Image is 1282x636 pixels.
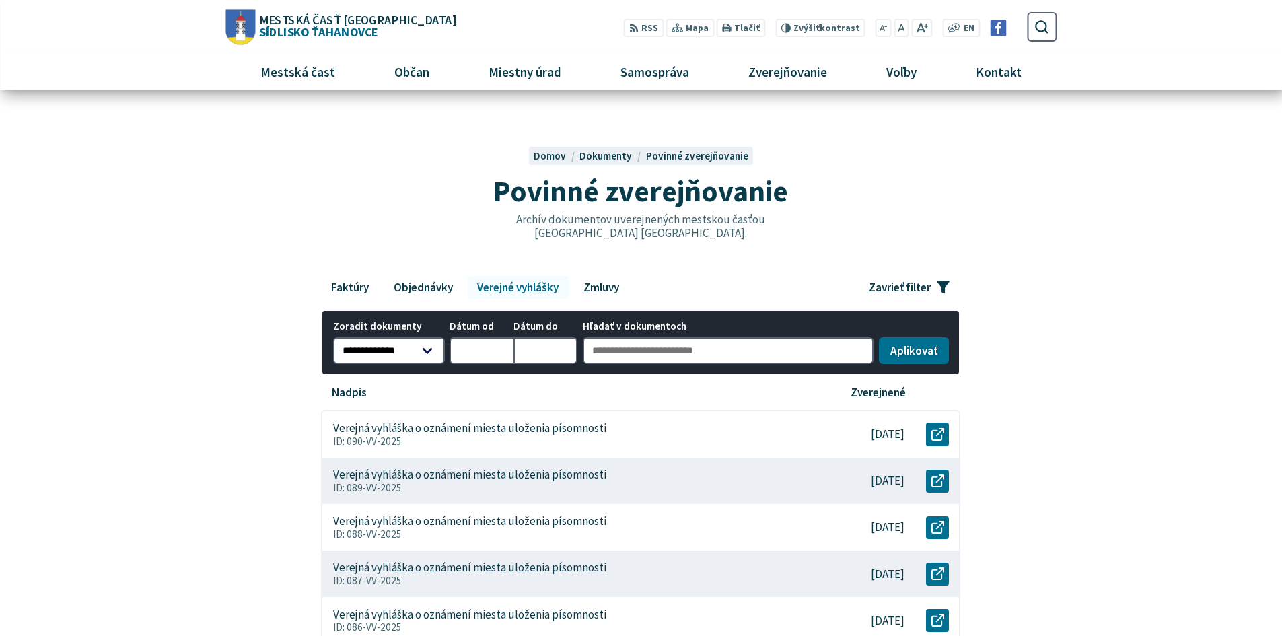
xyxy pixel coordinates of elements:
p: [DATE] [871,567,904,581]
p: [DATE] [871,474,904,488]
a: Verejné vyhlášky [468,276,569,299]
span: Hľadať v dokumentoch [583,321,874,332]
span: Dokumenty [579,149,632,162]
span: kontrast [793,23,860,34]
a: RSS [624,19,664,37]
span: Povinné zverejňovanie [493,172,788,209]
span: Dátum do [513,321,577,332]
a: Logo Sídlisko Ťahanovce, prejsť na domovskú stránku. [225,9,456,44]
span: Mapa [686,22,709,36]
p: Verejná vyhláška o oznámení miesta uloženia písomnosti [333,514,606,528]
span: Voľby [882,54,922,90]
p: Verejná vyhláška o oznámení miesta uloženia písomnosti [333,421,606,435]
button: Zmenšiť veľkosť písma [876,19,892,37]
a: Mestská časť [236,54,359,90]
a: EN [960,22,978,36]
span: Samospráva [615,54,694,90]
span: Dátum od [450,321,513,332]
p: ID: 089-VV-2025 [333,482,809,494]
a: Povinné zverejňovanie [646,149,748,162]
img: Prejsť na Facebook stránku [990,20,1007,36]
a: Kontakt [952,54,1046,90]
p: Verejná vyhláška o oznámení miesta uloženia písomnosti [333,608,606,622]
input: Dátum do [513,337,577,364]
select: Zoradiť dokumenty [333,337,445,364]
input: Dátum od [450,337,513,364]
p: [DATE] [871,520,904,534]
img: Prejsť na domovskú stránku [225,9,255,44]
button: Tlačiť [717,19,765,37]
span: Sídlisko Ťahanovce [255,13,456,38]
span: Občan [389,54,434,90]
p: Zverejnené [851,386,906,400]
span: Mestská časť [255,54,340,90]
p: ID: 090-VV-2025 [333,435,809,448]
span: Zvýšiť [793,22,820,34]
span: Zoradiť dokumenty [333,321,445,332]
span: Domov [534,149,566,162]
p: ID: 087-VV-2025 [333,575,809,587]
a: Objednávky [384,276,462,299]
a: Dokumenty [579,149,645,162]
a: Mapa [666,19,714,37]
p: Nadpis [332,386,367,400]
a: Domov [534,149,579,162]
span: RSS [641,22,658,36]
span: EN [964,22,974,36]
p: Archív dokumentov uverejnených mestskou časťou [GEOGRAPHIC_DATA] [GEOGRAPHIC_DATA]. [487,213,794,240]
a: Voľby [862,54,941,90]
a: Zmluvy [573,276,629,299]
button: Zväčšiť veľkosť písma [911,19,932,37]
a: Samospráva [596,54,714,90]
span: Kontakt [971,54,1027,90]
a: Miestny úrad [464,54,585,90]
p: Verejná vyhláška o oznámení miesta uloženia písomnosti [333,561,606,575]
span: Mestská časť [GEOGRAPHIC_DATA] [259,13,456,26]
p: Verejná vyhláška o oznámení miesta uloženia písomnosti [333,468,606,482]
button: Zavrieť filter [859,276,960,299]
p: ID: 086-VV-2025 [333,621,809,633]
span: Miestny úrad [483,54,566,90]
button: Aplikovať [879,337,949,364]
span: Tlačiť [734,23,760,34]
a: Občan [369,54,454,90]
p: [DATE] [871,614,904,628]
p: [DATE] [871,427,904,441]
input: Hľadať v dokumentoch [583,337,874,364]
p: ID: 088-VV-2025 [333,528,809,540]
a: Zverejňovanie [724,54,852,90]
span: Zverejňovanie [744,54,832,90]
button: Zvýšiťkontrast [775,19,865,37]
a: Faktúry [321,276,378,299]
span: Zavrieť filter [869,281,931,295]
button: Nastaviť pôvodnú veľkosť písma [894,19,909,37]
